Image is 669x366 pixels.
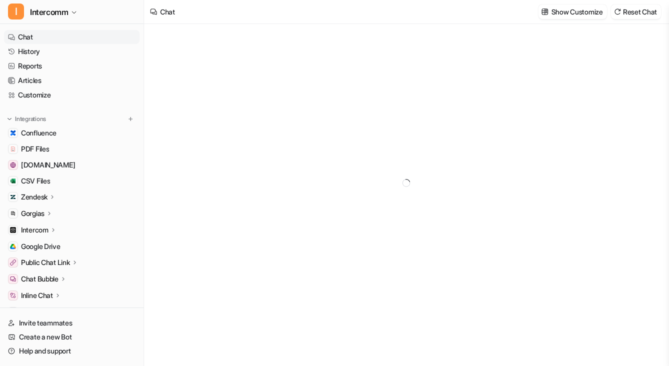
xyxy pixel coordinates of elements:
[4,59,140,73] a: Reports
[21,274,59,284] p: Chat Bubble
[4,73,140,87] a: Articles
[10,146,16,152] img: PDF Files
[551,6,603,17] p: Show Customize
[21,128,57,138] span: Confluence
[538,4,607,19] button: Show Customize
[611,4,661,19] button: Reset Chat
[21,225,49,235] p: Intercom
[21,290,53,300] p: Inline Chat
[8,3,24,19] span: I
[614,8,621,15] img: reset
[4,126,140,140] a: ConfluenceConfluence
[21,144,49,154] span: PDF Files
[10,178,16,184] img: CSV Files
[4,158,140,172] a: www.helpdesk.com[DOMAIN_NAME]
[4,344,140,358] a: Help and support
[4,174,140,188] a: CSV FilesCSV Files
[127,115,134,122] img: menu_add.svg
[10,276,16,282] img: Chat Bubble
[4,114,49,124] button: Integrations
[15,115,46,123] p: Integrations
[21,208,45,218] p: Gorgias
[4,142,140,156] a: PDF FilesPDF Files
[21,307,38,317] p: Slack
[4,30,140,44] a: Chat
[10,243,16,249] img: Google Drive
[10,162,16,168] img: www.helpdesk.com
[21,176,50,186] span: CSV Files
[541,8,548,15] img: customize
[10,292,16,298] img: Inline Chat
[4,88,140,102] a: Customize
[4,330,140,344] a: Create a new Bot
[30,5,68,19] span: Intercomm
[21,257,70,267] p: Public Chat Link
[4,316,140,330] a: Invite teammates
[10,210,16,216] img: Gorgias
[10,130,16,136] img: Confluence
[10,259,16,265] img: Public Chat Link
[10,194,16,200] img: Zendesk
[6,115,13,122] img: expand menu
[4,44,140,58] a: History
[21,241,61,251] span: Google Drive
[21,192,48,202] p: Zendesk
[10,227,16,233] img: Intercom
[160,6,175,17] div: Chat
[4,239,140,253] a: Google DriveGoogle Drive
[21,160,75,170] span: [DOMAIN_NAME]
